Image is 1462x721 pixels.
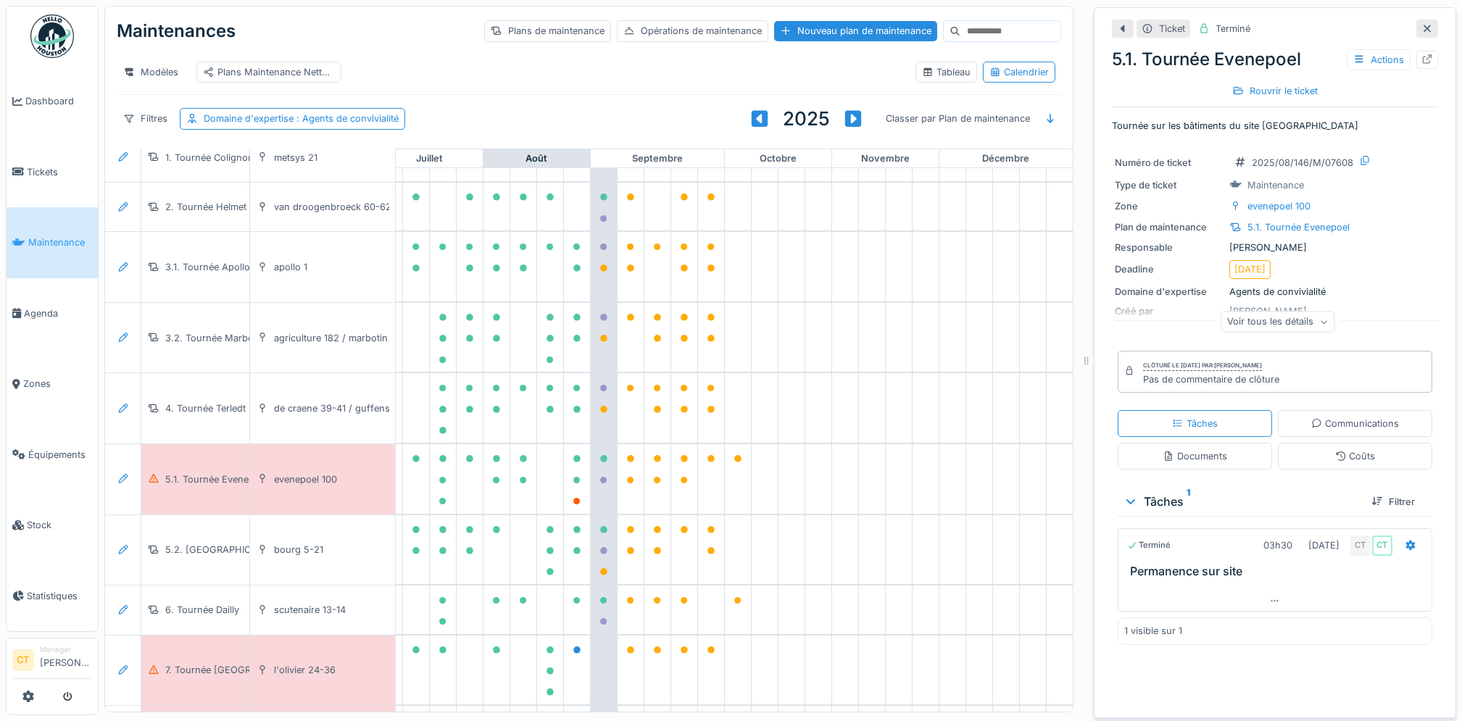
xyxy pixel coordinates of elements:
[274,472,337,486] div: evenepoel 100
[40,644,92,655] div: Manager
[30,14,74,58] img: Badge_color-CXgf-gQk.svg
[922,65,971,79] div: Tableau
[939,149,1073,168] div: décembre
[165,151,254,164] div: 1. Tournée Colignon
[1350,535,1371,556] div: CT
[12,644,92,679] a: CT Manager[PERSON_NAME]
[28,236,92,249] span: Maintenance
[1372,535,1392,556] div: CT
[274,663,336,677] div: l'olivier 24-36
[1247,178,1304,192] div: Maintenance
[274,331,416,345] div: agriculture 182 / marbotin 18-26
[25,94,92,108] span: Dashboard
[989,65,1049,79] div: Calendrier
[7,420,98,491] a: Équipements
[1234,262,1266,276] div: [DATE]
[117,108,174,129] div: Filtres
[1115,241,1224,254] div: Responsable
[1163,449,1227,463] div: Documents
[7,349,98,420] a: Zones
[274,260,307,274] div: apollo 1
[879,108,1037,129] div: Classer par Plan de maintenance
[783,107,830,130] h3: 2025
[23,377,92,391] span: Zones
[204,112,399,125] div: Domaine d'expertise
[165,472,267,486] div: 5.1. Tournée Evenepoel
[165,331,265,345] div: 3.2. Tournée Marbotin
[1247,199,1311,213] div: evenepoel 100
[1308,538,1340,552] div: [DATE]
[832,149,939,168] div: novembre
[274,603,346,617] div: scutenaire 13-14
[165,603,239,617] div: 6. Tournée Dailly
[7,278,98,349] a: Agenda
[117,12,236,50] div: Maintenances
[12,649,34,671] li: CT
[1115,178,1224,192] div: Type de ticket
[1115,241,1435,254] div: [PERSON_NAME]
[165,260,250,274] div: 3.1. Tournée Apollo
[40,644,92,675] li: [PERSON_NAME]
[7,561,98,632] a: Statistiques
[1247,220,1350,234] div: 5.1. Tournée Evenepoel
[725,149,831,168] div: octobre
[1130,564,1426,578] h3: Permanence sur site
[203,65,335,79] div: Plans Maintenance Nettoyage
[1124,493,1360,510] div: Tâches
[1115,220,1224,234] div: Plan de maintenance
[1159,22,1185,36] div: Ticket
[1143,361,1262,371] div: Clôturé le [DATE] par [PERSON_NAME]
[165,200,246,214] div: 2. Tournée Helmet
[27,165,92,179] span: Tickets
[1143,372,1279,386] div: Pas de commentaire de clôture
[1252,156,1353,170] div: 2025/08/146/M/07608
[617,20,768,41] div: Opérations de maintenance
[1187,493,1190,510] sup: 1
[1115,262,1224,276] div: Deadline
[1115,156,1224,170] div: Numéro de ticket
[483,149,590,168] div: août
[1347,49,1411,70] div: Actions
[1115,285,1224,299] div: Domaine d'expertise
[274,200,450,214] div: van droogenbroeck 60-62 / helmet 339
[28,448,92,462] span: Équipements
[24,307,92,320] span: Agenda
[1366,492,1421,512] div: Filtrer
[484,20,611,41] div: Plans de maintenance
[1226,81,1324,101] div: Rouvrir le ticket
[27,518,92,532] span: Stock
[27,589,92,603] span: Statistiques
[1172,417,1218,430] div: Tâches
[591,149,724,168] div: septembre
[1112,46,1438,72] div: 5.1. Tournée Evenepoel
[1115,199,1224,213] div: Zone
[274,401,420,415] div: de craene 39-41 / guffens 37-39
[7,137,98,208] a: Tickets
[774,21,937,41] div: Nouveau plan de maintenance
[1115,285,1435,299] div: Agents de convivialité
[7,207,98,278] a: Maintenance
[376,149,483,168] div: juillet
[1263,538,1292,552] div: 03h30
[294,113,399,124] span: : Agents de convivialité
[165,543,282,557] div: 5.2. [GEOGRAPHIC_DATA]
[1216,22,1250,36] div: Terminé
[1335,449,1376,463] div: Coûts
[1124,624,1182,638] div: 1 visible sur 1
[1112,119,1438,133] p: Tournée sur les bâtiments du site [GEOGRAPHIC_DATA]
[7,490,98,561] a: Stock
[1311,417,1400,430] div: Communications
[7,66,98,137] a: Dashboard
[165,401,246,415] div: 4. Tournée Terledt
[1221,312,1335,333] div: Voir tous les détails
[274,543,323,557] div: bourg 5-21
[117,62,185,83] div: Modèles
[1127,539,1171,551] div: Terminé
[165,663,310,677] div: 7. Tournée [GEOGRAPHIC_DATA]
[274,151,317,164] div: metsys 21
